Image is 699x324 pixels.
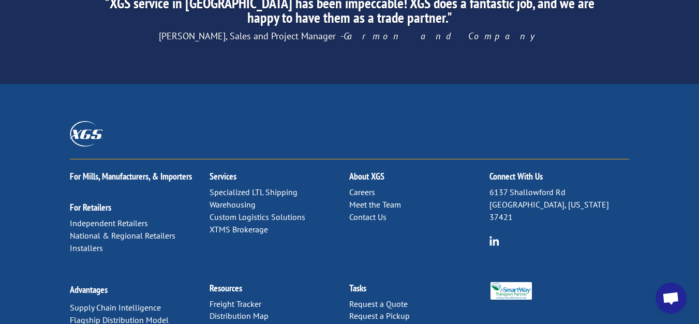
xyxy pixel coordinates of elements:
[489,172,629,186] h2: Connect With Us
[70,218,148,228] a: Independent Retailers
[210,170,236,182] a: Services
[70,243,103,253] a: Installers
[489,282,533,300] img: Smartway_Logo
[70,121,103,146] img: XGS_Logos_ALL_2024_All_White
[349,299,408,309] a: Request a Quote
[656,283,687,314] div: Open chat
[70,170,192,182] a: For Mills, Manufacturers, & Importers
[489,186,629,223] p: 6137 Shallowford Rd [GEOGRAPHIC_DATA], [US_STATE] 37421
[349,199,401,210] a: Meet the Team
[210,224,268,234] a: XTMS Brokerage
[210,212,305,222] a: Custom Logistics Solutions
[210,187,298,197] a: Specialized LTL Shipping
[210,299,261,309] a: Freight Tracker
[210,282,242,294] a: Resources
[159,30,540,42] span: [PERSON_NAME], Sales and Project Manager -
[344,30,540,42] em: Garmon and Company
[349,187,375,197] a: Careers
[210,199,256,210] a: Warehousing
[210,311,269,321] a: Distribution Map
[349,212,386,222] a: Contact Us
[70,230,175,241] a: National & Regional Retailers
[349,170,384,182] a: About XGS
[349,311,410,321] a: Request a Pickup
[70,201,111,213] a: For Retailers
[349,284,489,298] h2: Tasks
[70,284,108,296] a: Advantages
[70,302,161,313] a: Supply Chain Intelligence
[489,236,499,246] img: group-6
